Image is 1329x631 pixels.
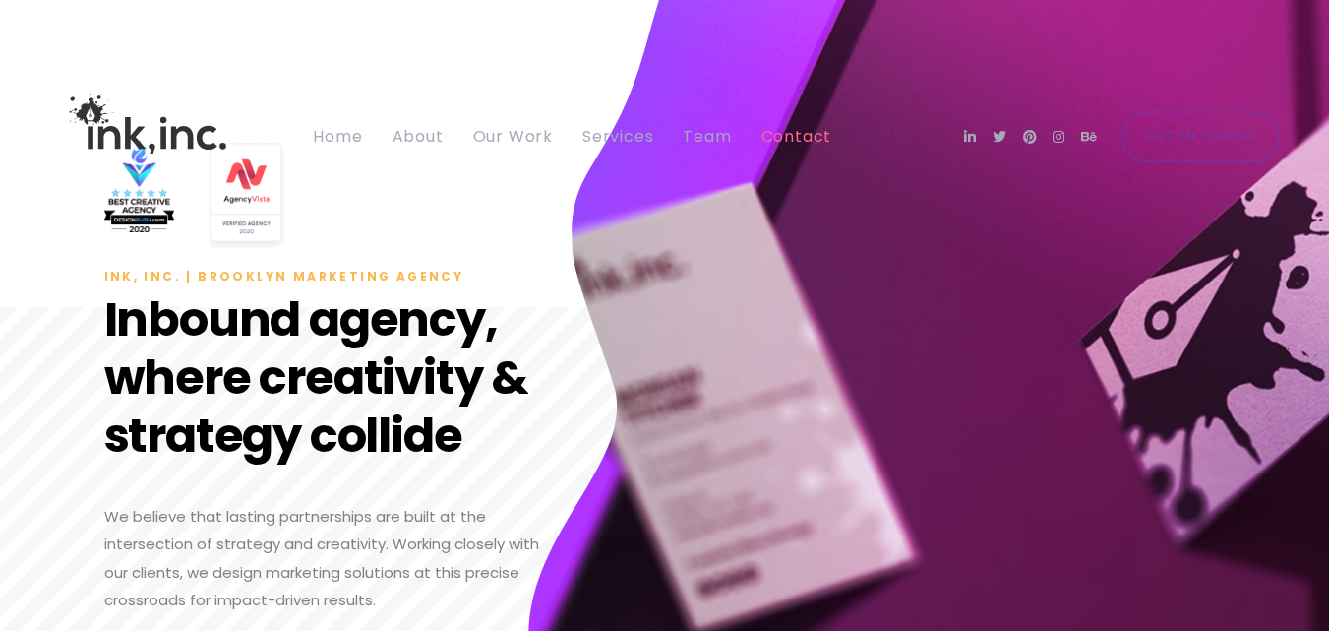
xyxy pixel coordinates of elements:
a: About [378,39,458,234]
span: We believe that lasting partnerships are built at the [104,506,486,527]
span: Our Work [473,125,553,148]
span: where creativity & [104,345,528,410]
span: Team [683,125,731,148]
a: Contact [747,39,847,234]
span: strategy collide [104,403,462,469]
span: Ink, Inc. | Brooklyn Marketing Agency [104,267,464,285]
a: Our Work [458,39,568,234]
span: intersection of strategy and creativity. Working closely with [104,534,539,554]
span: Inbound agency, [104,286,498,352]
a: Get in Touch [1121,111,1280,162]
span: crossroads for impact-driven results. [104,590,376,610]
span: Contact [761,125,832,148]
span: Services [582,125,653,148]
span: Get in Touch [1147,125,1253,148]
a: Services [568,39,668,234]
a: Home [298,39,377,234]
img: Ink, Inc. | Marketing Agency [49,57,246,190]
span: our clients, we design marketing solutions at this precise [104,562,519,583]
span: About [393,125,444,148]
a: Ink, Inc. | Marketing Agency Ink, Inc. | Marketing AgencyInk, Inc. | Marketing Agency [49,39,246,234]
span: Home [313,125,362,148]
a: Team [668,39,746,234]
